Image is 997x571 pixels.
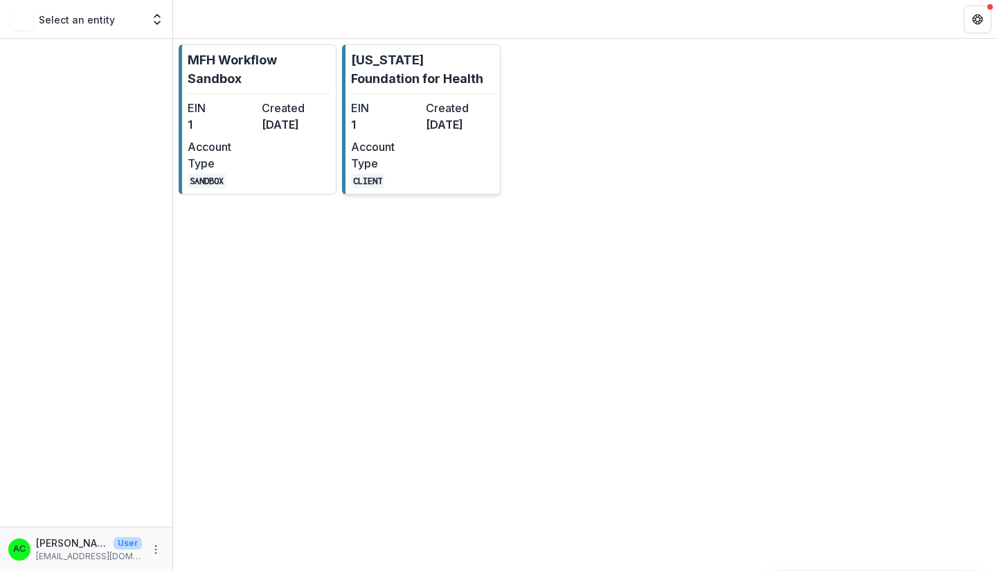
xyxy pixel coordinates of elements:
[36,550,142,563] p: [EMAIL_ADDRESS][DOMAIN_NAME]
[351,116,420,133] dd: 1
[351,138,420,172] dt: Account Type
[351,51,494,88] p: [US_STATE] Foundation for Health
[147,6,167,33] button: Open entity switcher
[11,8,33,30] img: Select an entity
[188,100,256,116] dt: EIN
[262,116,330,133] dd: [DATE]
[262,100,330,116] dt: Created
[351,100,420,116] dt: EIN
[188,138,256,172] dt: Account Type
[188,51,330,88] p: MFH Workflow Sandbox
[964,6,991,33] button: Get Help
[426,100,494,116] dt: Created
[342,44,500,194] a: [US_STATE] Foundation for HealthEIN1Created[DATE]Account TypeCLIENT
[188,174,226,188] code: SANDBOX
[179,44,336,194] a: MFH Workflow SandboxEIN1Created[DATE]Account TypeSANDBOX
[426,116,494,133] dd: [DATE]
[36,536,108,550] p: [PERSON_NAME]
[13,545,26,554] div: Alyssa Curran
[147,541,164,558] button: More
[114,537,142,550] p: User
[39,12,115,27] p: Select an entity
[188,116,256,133] dd: 1
[351,174,384,188] code: CLIENT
